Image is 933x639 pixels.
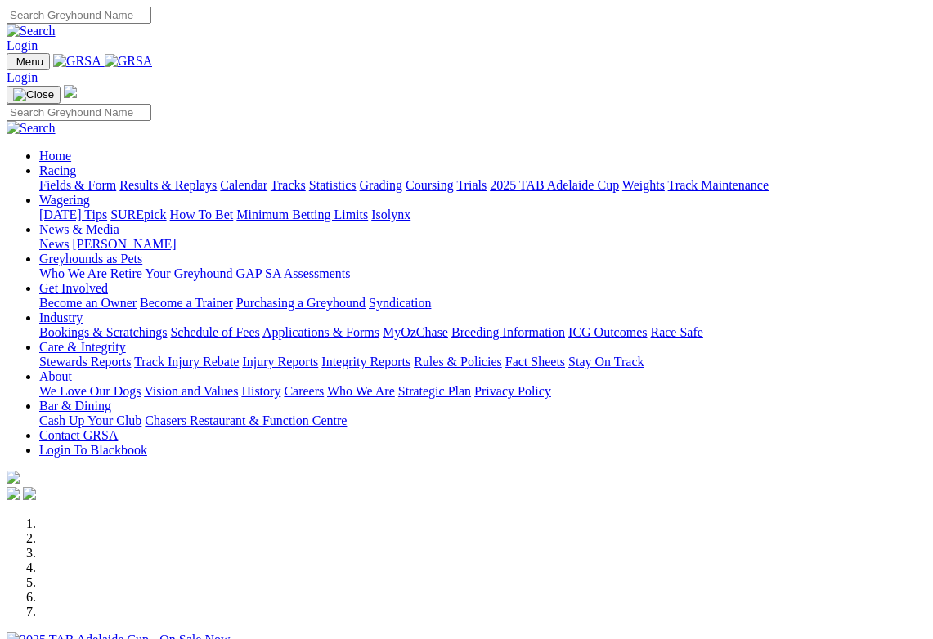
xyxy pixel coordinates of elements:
[236,266,351,280] a: GAP SA Assessments
[451,325,565,339] a: Breeding Information
[144,384,238,398] a: Vision and Values
[119,178,217,192] a: Results & Replays
[568,355,644,369] a: Stay On Track
[140,296,233,310] a: Become a Trainer
[7,7,151,24] input: Search
[105,54,153,69] img: GRSA
[327,384,395,398] a: Who We Are
[39,266,926,281] div: Greyhounds as Pets
[39,237,926,252] div: News & Media
[321,355,410,369] a: Integrity Reports
[39,296,926,311] div: Get Involved
[39,163,76,177] a: Racing
[271,178,306,192] a: Tracks
[568,325,647,339] a: ICG Outcomes
[650,325,702,339] a: Race Safe
[406,178,454,192] a: Coursing
[39,237,69,251] a: News
[456,178,487,192] a: Trials
[170,325,259,339] a: Schedule of Fees
[7,70,38,84] a: Login
[145,413,347,427] a: Chasers Restaurant & Function Centre
[369,296,431,310] a: Syndication
[39,399,111,413] a: Bar & Dining
[39,428,118,442] a: Contact GRSA
[39,266,107,280] a: Who We Are
[622,178,665,192] a: Weights
[72,237,176,251] a: [PERSON_NAME]
[64,85,77,98] img: logo-grsa-white.png
[7,471,20,484] img: logo-grsa-white.png
[39,149,71,163] a: Home
[490,178,619,192] a: 2025 TAB Adelaide Cup
[236,208,368,221] a: Minimum Betting Limits
[39,413,141,427] a: Cash Up Your Club
[110,208,166,221] a: SUREpick
[170,208,234,221] a: How To Bet
[474,384,551,398] a: Privacy Policy
[242,355,318,369] a: Injury Reports
[39,384,141,398] a: We Love Our Dogs
[668,178,769,192] a: Track Maintenance
[360,178,402,192] a: Grading
[39,222,119,236] a: News & Media
[236,296,366,310] a: Purchasing a Greyhound
[39,355,131,369] a: Stewards Reports
[309,178,357,192] a: Statistics
[39,369,72,383] a: About
[13,88,54,101] img: Close
[220,178,267,192] a: Calendar
[23,487,36,500] img: twitter.svg
[7,38,38,52] a: Login
[398,384,471,398] a: Strategic Plan
[134,355,239,369] a: Track Injury Rebate
[39,281,108,295] a: Get Involved
[39,443,147,457] a: Login To Blackbook
[110,266,233,280] a: Retire Your Greyhound
[7,121,56,136] img: Search
[39,384,926,399] div: About
[39,208,926,222] div: Wagering
[383,325,448,339] a: MyOzChase
[39,413,926,428] div: Bar & Dining
[414,355,502,369] a: Rules & Policies
[39,340,126,354] a: Care & Integrity
[262,325,379,339] a: Applications & Forms
[39,355,926,369] div: Care & Integrity
[39,311,83,324] a: Industry
[7,86,61,104] button: Toggle navigation
[39,252,142,266] a: Greyhounds as Pets
[7,24,56,38] img: Search
[505,355,565,369] a: Fact Sheets
[7,53,50,70] button: Toggle navigation
[7,487,20,500] img: facebook.svg
[284,384,324,398] a: Careers
[39,296,137,310] a: Become an Owner
[39,325,167,339] a: Bookings & Scratchings
[39,208,107,221] a: [DATE] Tips
[39,178,926,193] div: Racing
[53,54,101,69] img: GRSA
[39,325,926,340] div: Industry
[7,104,151,121] input: Search
[241,384,280,398] a: History
[39,193,90,207] a: Wagering
[16,56,43,68] span: Menu
[371,208,410,221] a: Isolynx
[39,178,116,192] a: Fields & Form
